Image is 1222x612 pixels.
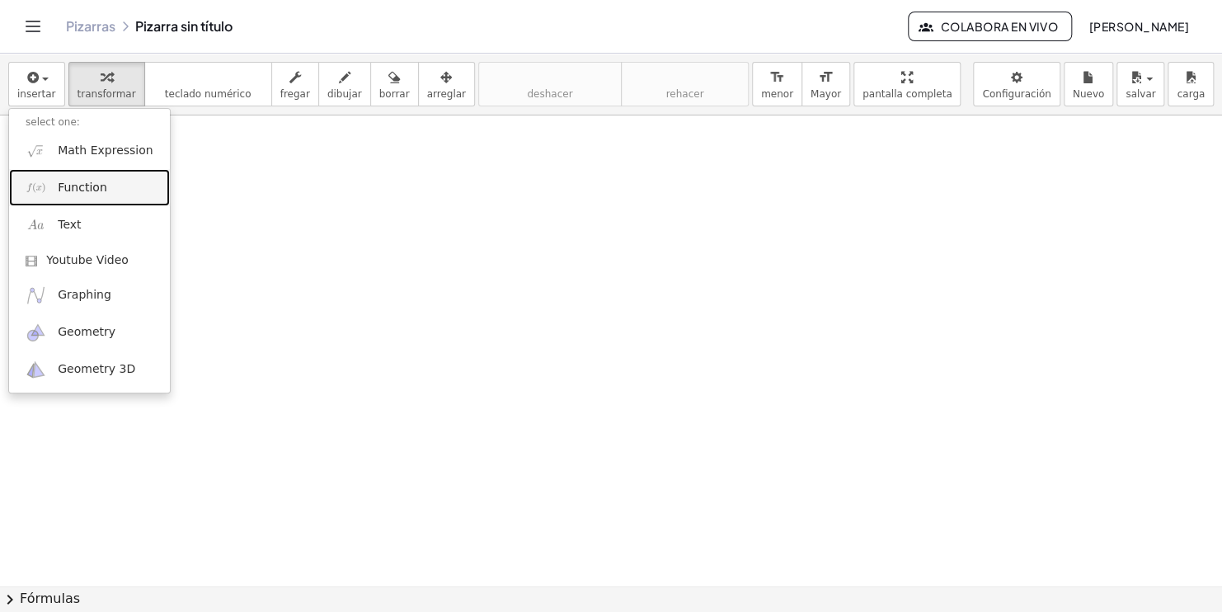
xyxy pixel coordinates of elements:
a: Graphing [9,276,170,313]
i: deshacer [487,68,613,87]
span: salvar [1126,88,1155,100]
font: [PERSON_NAME] [1088,19,1189,34]
span: Nuevo [1073,88,1104,100]
button: Alternar navegación [20,13,46,40]
span: rehacer [665,88,703,100]
button: [PERSON_NAME] [1075,12,1202,41]
li: select one: [9,113,170,132]
button: transformar [68,62,145,106]
span: Function [58,180,107,196]
button: deshacerdeshacer [478,62,622,106]
i: format_size [818,68,834,87]
img: ggb-3d.svg [26,360,46,380]
a: Geometry 3D [9,351,170,388]
button: tecladoteclado numérico [144,62,272,106]
i: rehacer [630,68,740,87]
button: format_sizeMayor [801,62,850,106]
span: Configuración [982,88,1050,100]
span: Geometry [58,324,115,341]
a: Text [9,206,170,243]
span: carga [1177,88,1205,100]
a: Youtube Video [9,244,170,277]
span: pantalla completa [862,88,952,100]
button: pantalla completa [853,62,961,106]
button: Configuración [973,62,1060,106]
a: Function [9,169,170,206]
span: dibujar [327,88,362,100]
span: Graphing [58,287,111,304]
span: menor [761,88,793,100]
button: salvar [1116,62,1164,106]
img: Aa.png [26,214,46,235]
span: Geometry 3D [58,361,135,378]
i: teclado [153,68,263,87]
span: Math Expression [58,143,153,159]
span: Mayor [811,88,841,100]
button: rehacerrehacer [621,62,749,106]
span: insertar [17,88,56,100]
button: arreglar [418,62,475,106]
img: f_x.png [26,177,46,198]
a: Geometry [9,314,170,351]
font: Fórmulas [20,590,80,609]
span: deshacer [527,88,572,100]
a: Math Expression [9,132,170,169]
button: Colabora en vivo [908,12,1072,41]
span: transformar [78,88,136,100]
img: ggb-graphing.svg [26,285,46,305]
span: Youtube Video [46,252,129,269]
button: carga [1168,62,1214,106]
font: Colabora en vivo [940,19,1058,34]
span: arreglar [427,88,466,100]
img: sqrt_x.png [26,140,46,161]
button: borrar [370,62,419,106]
button: format_sizemenor [752,62,802,106]
button: fregar [271,62,319,106]
button: insertar [8,62,65,106]
button: dibujar [318,62,371,106]
span: teclado numérico [165,88,251,100]
i: format_size [769,68,785,87]
span: Text [58,217,81,233]
span: fregar [280,88,310,100]
img: ggb-geometry.svg [26,322,46,343]
a: Pizarras [66,18,115,35]
button: Nuevo [1064,62,1113,106]
span: borrar [379,88,410,100]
